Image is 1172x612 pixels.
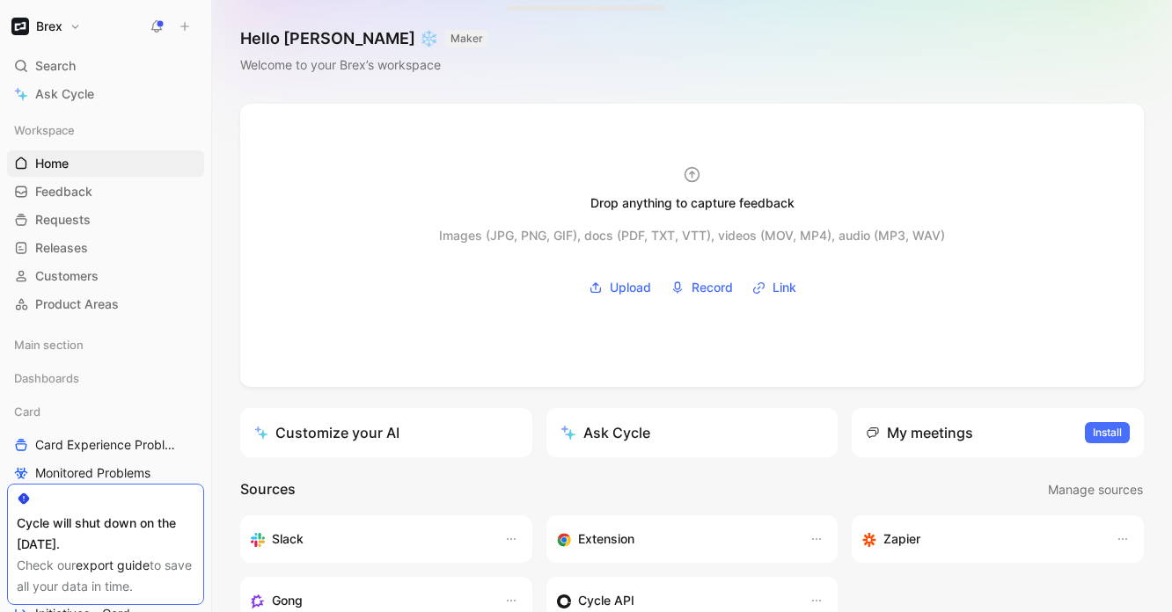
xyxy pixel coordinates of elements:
span: Link [773,277,796,298]
div: Capture feedback from anywhere on the web [557,528,793,550]
a: Releases [7,235,204,261]
div: Capture feedback from your incoming calls [251,590,487,611]
div: Sync your customers, send feedback and get updates in Slack [251,528,487,550]
div: Customize your AI [254,422,399,443]
img: Brex [11,18,29,35]
h3: Cycle API [578,590,634,611]
div: Sync customers & send feedback from custom sources. Get inspired by our favorite use case [557,590,793,611]
button: Manage sources [1047,478,1144,501]
span: Monitored Problems [35,464,150,482]
a: Ask Cycle [7,81,204,107]
div: Ask Cycle [560,422,650,443]
div: Drop anything to capture feedback [590,193,795,214]
div: Dashboards [7,365,204,391]
h1: Hello [PERSON_NAME] ❄️ [240,28,488,49]
h3: Zapier [883,528,920,550]
a: Feedback [7,178,204,205]
button: MAKER [445,30,488,47]
a: Card Experience Problems [7,432,204,458]
h3: Extension [578,528,634,550]
a: Requests [7,207,204,233]
span: Ask Cycle [35,84,94,105]
a: Home [7,150,204,177]
span: Search [35,55,76,76]
h3: Slack [272,528,304,550]
span: Customers [35,267,99,285]
span: Workspace [14,121,75,139]
button: BrexBrex [7,14,85,39]
span: Install [1093,424,1122,441]
div: Images (JPG, PNG, GIF), docs (PDF, TXT, VTT), videos (MOV, MP4), audio (MP3, WAV) [439,225,945,246]
div: Search [7,53,204,79]
a: Customize your AI [240,408,532,457]
div: Cycle will shut down on the [DATE]. [17,513,194,555]
a: Product Areas [7,291,204,317]
div: Capture feedback from thousands of sources with Zapier (survey results, recordings, sheets, etc). [862,528,1098,550]
a: Customers [7,263,204,289]
h3: Gong [272,590,303,611]
button: Ask Cycle [546,408,839,457]
span: Releases [35,239,88,257]
span: Upload [610,277,651,298]
button: Link [746,274,802,301]
button: Install [1085,422,1130,443]
button: Record [664,274,739,301]
div: Main section [7,331,204,363]
span: Requests [35,211,91,229]
div: Check our to save all your data in time. [17,555,194,597]
span: Manage sources [1048,479,1143,500]
a: Monitored Problems [7,460,204,486]
a: export guide [76,557,150,572]
button: Upload [582,274,657,301]
span: Dashboards [14,369,79,387]
span: Feedback [35,183,92,200]
span: Card [14,403,40,420]
h2: Sources [240,478,296,501]
div: My meetings [866,422,973,443]
div: Card [7,398,204,425]
span: Card Experience Problems [35,436,180,454]
span: Home [35,155,69,172]
h1: Brex [36,18,62,34]
div: Workspace [7,117,204,143]
span: Product Areas [35,295,119,313]
span: Record [692,277,733,298]
div: Welcome to your Brex’s workspace [240,55,488,76]
div: Dashboards [7,365,204,397]
div: Main section [7,331,204,358]
span: Main section [14,336,84,353]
